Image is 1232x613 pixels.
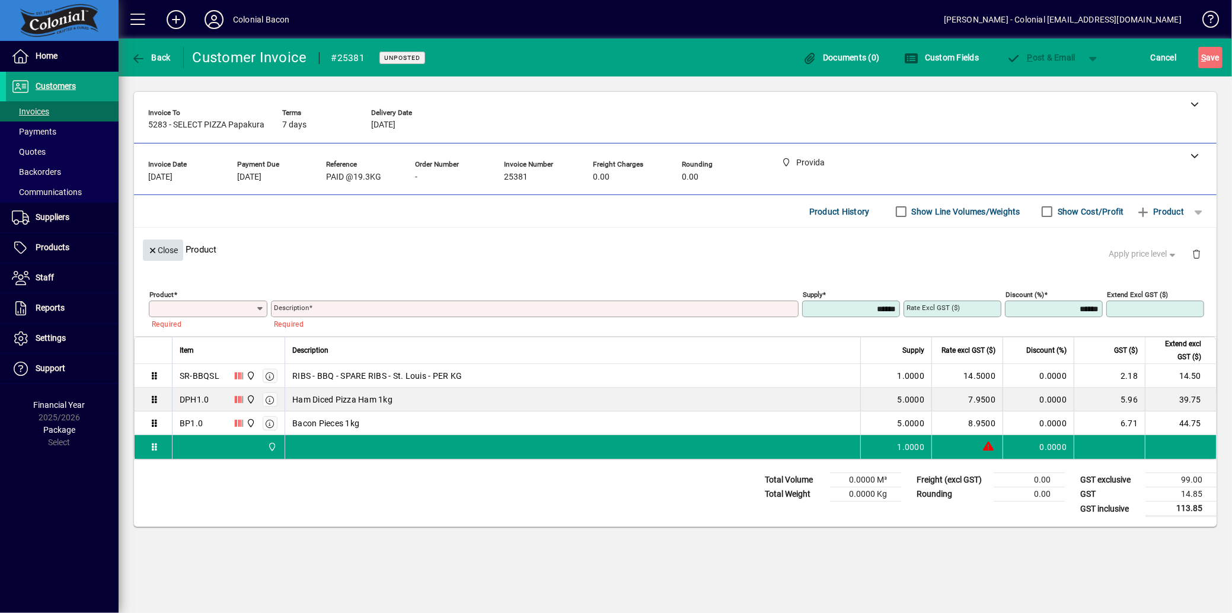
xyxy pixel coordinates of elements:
[233,10,289,29] div: Colonial Bacon
[6,293,119,323] a: Reports
[6,162,119,182] a: Backorders
[180,370,219,382] div: SR-BBQSL
[6,182,119,202] a: Communications
[36,273,54,282] span: Staff
[759,473,830,487] td: Total Volume
[1074,388,1145,411] td: 5.96
[143,240,183,261] button: Close
[12,187,82,197] span: Communications
[803,53,880,62] span: Documents (0)
[152,317,258,330] mat-error: Required
[805,201,874,222] button: Product History
[901,47,982,68] button: Custom Fields
[331,49,365,68] div: #25381
[415,173,417,182] span: -
[1193,2,1217,41] a: Knowledge Base
[1003,388,1074,411] td: 0.0000
[119,47,184,68] app-page-header-button: Back
[944,10,1182,29] div: [PERSON_NAME] - Colonial [EMAIL_ADDRESS][DOMAIN_NAME]
[911,487,994,502] td: Rounding
[148,241,178,260] span: Close
[909,206,1020,218] label: Show Line Volumes/Weights
[36,212,69,222] span: Suppliers
[1003,435,1074,459] td: 0.0000
[907,304,960,312] mat-label: Rate excl GST ($)
[1145,364,1216,388] td: 14.50
[1182,248,1211,259] app-page-header-button: Delete
[1114,344,1138,357] span: GST ($)
[149,290,174,299] mat-label: Product
[180,417,203,429] div: BP1.0
[1148,47,1180,68] button: Cancel
[292,370,462,382] span: RIBS - BBQ - SPARE RIBS - St. Louis - PER KG
[148,173,173,182] span: [DATE]
[504,173,528,182] span: 25381
[800,47,883,68] button: Documents (0)
[1109,248,1178,260] span: Apply price level
[1107,290,1168,299] mat-label: Extend excl GST ($)
[6,41,119,71] a: Home
[36,242,69,252] span: Products
[830,487,901,502] td: 0.0000 Kg
[1074,487,1145,502] td: GST
[292,344,328,357] span: Description
[6,122,119,142] a: Payments
[898,370,925,382] span: 1.0000
[1027,53,1033,62] span: P
[759,487,830,502] td: Total Weight
[1003,411,1074,435] td: 0.0000
[243,369,257,382] span: Provida
[371,120,395,130] span: [DATE]
[193,48,307,67] div: Customer Invoice
[682,173,698,182] span: 0.00
[1201,48,1220,67] span: ave
[898,394,925,406] span: 5.0000
[274,317,789,330] mat-error: Required
[1074,364,1145,388] td: 2.18
[1007,53,1075,62] span: ost & Email
[1074,502,1145,516] td: GST inclusive
[326,173,381,182] span: PAID @19.3KG
[12,147,46,157] span: Quotes
[282,120,307,130] span: 7 days
[994,487,1065,502] td: 0.00
[6,203,119,232] a: Suppliers
[292,417,359,429] span: Bacon Pieces 1kg
[134,228,1217,271] div: Product
[1198,47,1223,68] button: Save
[1145,473,1217,487] td: 99.00
[180,394,209,406] div: DPH1.0
[36,81,76,91] span: Customers
[902,344,924,357] span: Supply
[941,344,995,357] span: Rate excl GST ($)
[904,53,979,62] span: Custom Fields
[939,394,995,406] div: 7.9500
[6,324,119,353] a: Settings
[1153,337,1201,363] span: Extend excl GST ($)
[1145,487,1217,502] td: 14.85
[243,393,257,406] span: Provida
[898,417,925,429] span: 5.0000
[1105,244,1183,265] button: Apply price level
[36,303,65,312] span: Reports
[1145,502,1217,516] td: 113.85
[128,47,174,68] button: Back
[180,344,194,357] span: Item
[939,417,995,429] div: 8.9500
[939,370,995,382] div: 14.5000
[12,107,49,116] span: Invoices
[1151,48,1177,67] span: Cancel
[911,473,994,487] td: Freight (excl GST)
[274,304,309,312] mat-label: Description
[6,142,119,162] a: Quotes
[292,394,392,406] span: Ham Diced Pizza Ham 1kg
[898,441,925,453] span: 1.0000
[148,120,264,130] span: 5283 - SELECT PIZZA Papakura
[809,202,870,221] span: Product History
[1026,344,1067,357] span: Discount (%)
[593,173,609,182] span: 0.00
[264,440,278,454] span: Provida
[6,101,119,122] a: Invoices
[1145,388,1216,411] td: 39.75
[36,363,65,373] span: Support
